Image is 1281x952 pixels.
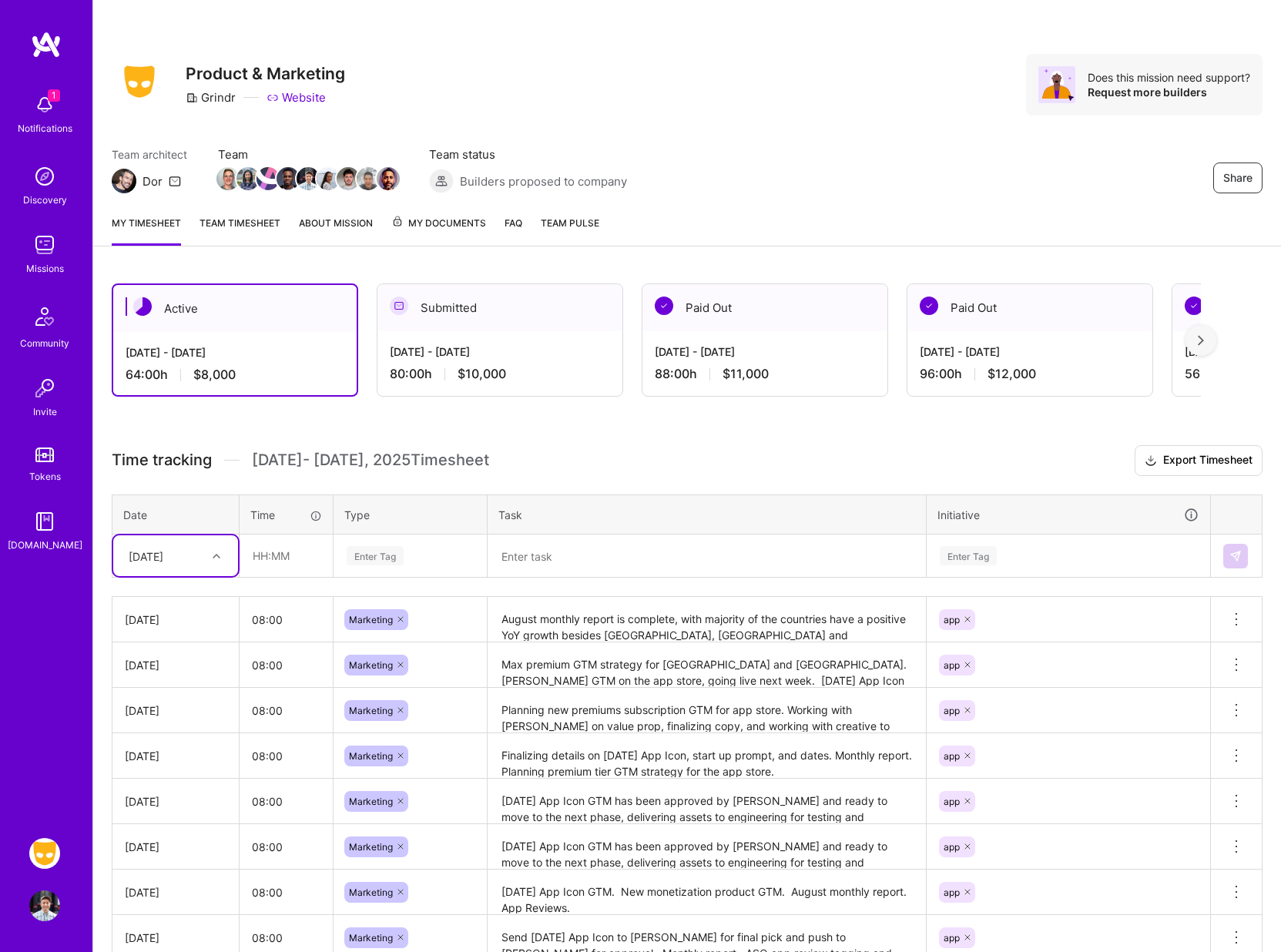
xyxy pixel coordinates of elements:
[252,451,489,470] span: [DATE] - [DATE] , 2025 Timesheet
[200,215,280,246] a: Team timesheet
[349,750,393,762] span: Marketing
[125,702,226,719] div: [DATE]
[357,167,380,190] img: Team Member Avatar
[29,890,60,921] img: User Avatar
[8,537,82,553] div: [DOMAIN_NAME]
[944,705,960,716] span: app
[143,173,163,189] div: Dor
[29,468,61,484] div: Tokens
[1185,297,1203,315] img: Paid Out
[920,366,1140,382] div: 96:00 h
[23,192,67,208] div: Discovery
[391,215,486,232] span: My Documents
[240,872,333,913] input: HH:MM
[988,366,1036,382] span: $12,000
[907,284,1152,331] div: Paid Out
[920,297,938,315] img: Paid Out
[29,230,60,260] img: teamwork
[20,335,69,351] div: Community
[218,166,238,192] a: Team Member Avatar
[358,166,378,192] a: Team Member Avatar
[267,89,326,106] a: Website
[29,89,60,120] img: bell
[240,826,333,867] input: HH:MM
[349,932,393,944] span: Marketing
[112,215,181,246] a: My timesheet
[240,736,333,776] input: HH:MM
[112,169,136,193] img: Team Architect
[349,887,393,898] span: Marketing
[642,284,887,331] div: Paid Out
[1038,66,1075,103] img: Avatar
[33,404,57,420] div: Invite
[377,284,622,331] div: Submitted
[377,167,400,190] img: Team Member Avatar
[277,167,300,190] img: Team Member Avatar
[278,166,298,192] a: Team Member Avatar
[723,366,769,382] span: $11,000
[347,544,404,568] div: Enter Tag
[1088,85,1250,99] div: Request more builders
[390,366,610,382] div: 80:00 h
[1135,445,1263,476] button: Export Timesheet
[1088,70,1250,85] div: Does this mission need support?
[349,705,393,716] span: Marketing
[240,535,332,576] input: HH:MM
[257,167,280,190] img: Team Member Avatar
[541,215,599,246] a: Team Pulse
[298,166,318,192] a: Team Member Avatar
[1223,170,1252,186] span: Share
[240,690,333,731] input: HH:MM
[125,612,226,628] div: [DATE]
[193,367,236,383] span: $8,000
[125,839,226,855] div: [DATE]
[349,659,393,671] span: Marketing
[29,161,60,192] img: discovery
[317,167,340,190] img: Team Member Avatar
[112,494,240,535] th: Date
[655,344,875,360] div: [DATE] - [DATE]
[126,367,344,383] div: 64:00 h
[125,884,226,900] div: [DATE]
[944,932,960,944] span: app
[458,366,506,382] span: $10,000
[238,166,258,192] a: Team Member Avatar
[489,644,924,686] textarea: Max premium GTM strategy for [GEOGRAPHIC_DATA] and [GEOGRAPHIC_DATA]. [PERSON_NAME] GTM on the ap...
[125,930,226,946] div: [DATE]
[186,89,236,106] div: Grindr
[48,89,60,102] span: 1
[349,841,393,853] span: Marketing
[125,793,226,810] div: [DATE]
[113,285,357,332] div: Active
[25,890,64,921] a: User Avatar
[29,506,60,537] img: guide book
[25,838,64,869] a: Grindr: Product & Marketing
[26,298,63,335] img: Community
[349,796,393,807] span: Marketing
[236,167,260,190] img: Team Member Avatar
[920,344,1140,360] div: [DATE] - [DATE]
[1145,453,1157,469] i: icon Download
[299,215,373,246] a: About Mission
[31,31,62,59] img: logo
[112,61,167,102] img: Company Logo
[429,169,454,193] img: Builders proposed to company
[129,548,163,564] div: [DATE]
[390,344,610,360] div: [DATE] - [DATE]
[489,735,924,777] textarea: Finalizing details on [DATE] App Icon, start up prompt, and dates. Monthly report. Planning premi...
[250,507,322,523] div: Time
[489,780,924,823] textarea: [DATE] App Icon GTM has been approved by [PERSON_NAME] and ready to move to the next phase, deliv...
[655,297,673,315] img: Paid Out
[318,166,338,192] a: Team Member Avatar
[334,494,488,535] th: Type
[944,750,960,762] span: app
[1198,335,1204,346] img: right
[133,297,152,316] img: Active
[258,166,278,192] a: Team Member Avatar
[29,373,60,404] img: Invite
[1213,163,1263,193] button: Share
[378,166,398,192] a: Team Member Avatar
[240,645,333,686] input: HH:MM
[297,167,320,190] img: Team Member Avatar
[186,64,345,83] h3: Product & Marketing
